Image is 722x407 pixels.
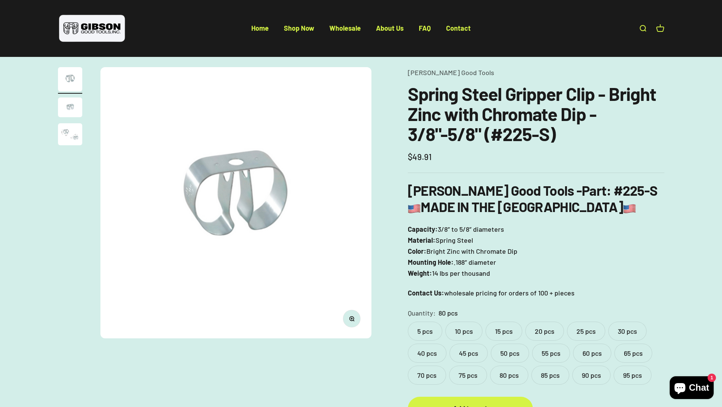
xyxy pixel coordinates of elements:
[58,97,82,117] img: close up of a spring steel gripper clip, tool clip, durable, secure holding, Excellent corrosion ...
[446,24,471,32] a: Contact
[419,24,431,32] a: FAQ
[439,308,458,319] variant-option-value: 80 pcs
[408,258,454,266] strong: Mounting Hole:
[284,24,314,32] a: Shop Now
[408,247,426,255] strong: Color:
[408,225,438,233] strong: Capacity:
[58,97,82,119] button: Go to item 2
[329,24,361,32] a: Wholesale
[58,123,82,145] img: close up of a spring steel gripper clip, tool clip, durable, secure holding, Excellent corrosion ...
[606,182,657,198] strong: : #225-S
[408,308,435,319] legend: Quantity:
[251,24,269,32] a: Home
[408,68,494,77] a: [PERSON_NAME] Good Tools
[408,182,606,198] b: [PERSON_NAME] Good Tools -
[408,288,664,299] p: wholesale pricing for orders of 100 + pieces
[667,376,716,401] inbox-online-store-chat: Shopify online store chat
[100,67,371,338] img: Spring Steel Gripper Clip - Bright Zinc with Chromate Dip - 3/8"-5/8" (#225-S)
[408,224,664,278] p: 3/8″ to 5/8″ diameters Spring Steel Bright Zinc with Chromate Dip .188″ diameter 14 lbs per thousand
[408,289,444,297] strong: Contact Us:
[58,67,82,91] img: Spring Steel Gripper Clip - Bright Zinc with Chromate Dip - 3/8"-5/8" (#225-S)
[408,84,664,144] h1: Spring Steel Gripper Clip - Bright Zinc with Chromate Dip - 3/8"-5/8" (#225-S)
[58,67,82,94] button: Go to item 1
[58,123,82,148] button: Go to item 3
[376,24,404,32] a: About Us
[582,182,606,198] span: Part
[408,269,432,277] strong: Weight:
[408,198,636,215] b: MADE IN THE [GEOGRAPHIC_DATA]
[408,236,435,244] strong: Material:
[408,150,432,163] sale-price: $49.91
